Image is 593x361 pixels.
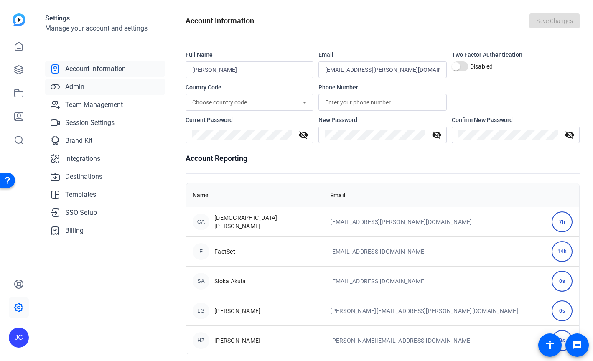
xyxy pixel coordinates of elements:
span: [PERSON_NAME] [214,307,260,315]
span: Sloka Akula [214,277,246,285]
a: Account Information [45,61,165,77]
th: Name [186,183,323,207]
span: SSO Setup [65,208,97,218]
mat-icon: visibility_off [293,130,313,140]
div: Full Name [186,51,313,59]
a: Session Settings [45,114,165,131]
a: Destinations [45,168,165,185]
th: Email [323,183,545,207]
input: Enter your name... [192,65,307,75]
div: 7h [552,211,573,232]
a: SSO Setup [45,204,165,221]
div: 0s [552,271,573,292]
span: Templates [65,190,96,200]
a: Integrations [45,150,165,167]
mat-icon: accessibility [545,340,555,350]
div: Confirm New Password [452,116,580,124]
td: [EMAIL_ADDRESS][DOMAIN_NAME] [323,266,545,296]
div: Phone Number [318,83,446,92]
div: New Password [318,116,446,124]
span: Integrations [65,154,100,164]
mat-icon: message [572,340,582,350]
div: 14h [552,241,573,262]
span: FactSet [214,247,235,256]
a: Templates [45,186,165,203]
div: JC [9,328,29,348]
div: Email [318,51,446,59]
a: Brand Kit [45,132,165,149]
span: [DEMOGRAPHIC_DATA][PERSON_NAME] [214,214,317,230]
a: Billing [45,222,165,239]
input: Enter your phone number... [325,97,440,107]
div: 0s [552,300,573,321]
div: F [193,243,209,260]
a: Admin [45,79,165,95]
h1: Settings [45,13,165,23]
span: Choose country code... [192,99,252,106]
input: Enter your email... [325,65,440,75]
mat-icon: visibility_off [427,130,447,140]
img: blue-gradient.svg [13,13,25,26]
span: Destinations [65,172,102,182]
span: Brand Kit [65,136,92,146]
h2: Manage your account and settings [45,23,165,33]
label: Disabled [468,62,493,71]
div: CA [193,214,209,230]
span: Session Settings [65,118,115,128]
td: [EMAIL_ADDRESS][PERSON_NAME][DOMAIN_NAME] [323,207,545,236]
a: Team Management [45,97,165,113]
mat-icon: visibility_off [560,130,580,140]
span: Account Information [65,64,126,74]
div: SA [193,273,209,290]
span: Team Management [65,100,123,110]
div: LG [193,303,209,319]
td: [PERSON_NAME][EMAIL_ADDRESS][DOMAIN_NAME] [323,325,545,355]
td: [PERSON_NAME][EMAIL_ADDRESS][PERSON_NAME][DOMAIN_NAME] [323,296,545,325]
h1: Account Information [186,15,254,27]
div: Current Password [186,116,313,124]
span: Admin [65,82,84,92]
div: 0s [552,330,573,351]
div: Country Code [186,83,313,92]
span: Billing [65,226,84,236]
td: [EMAIL_ADDRESS][DOMAIN_NAME] [323,236,545,266]
div: Two Factor Authentication [452,51,580,59]
span: [PERSON_NAME] [214,336,260,345]
div: HZ [193,332,209,349]
h1: Account Reporting [186,153,580,164]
